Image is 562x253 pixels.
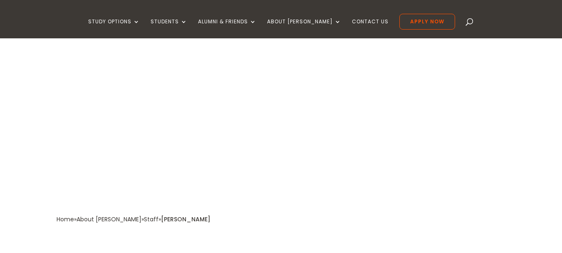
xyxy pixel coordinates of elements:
[57,215,74,223] a: Home
[161,214,210,225] div: [PERSON_NAME]
[267,19,341,38] a: About [PERSON_NAME]
[198,19,256,38] a: Alumni & Friends
[399,14,455,30] a: Apply Now
[77,215,141,223] a: About [PERSON_NAME]
[151,19,187,38] a: Students
[352,19,389,38] a: Contact Us
[144,215,158,223] a: Staff
[88,19,140,38] a: Study Options
[57,214,161,225] div: » » »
